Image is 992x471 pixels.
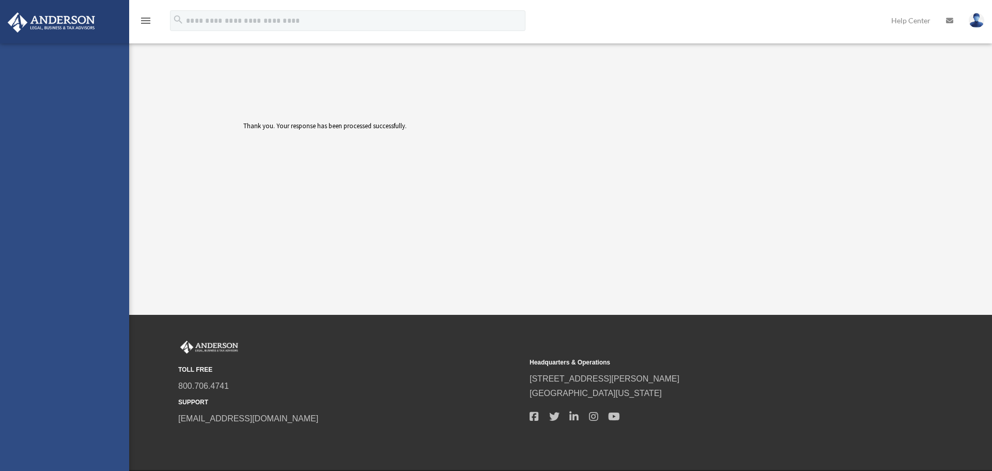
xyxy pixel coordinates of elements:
small: TOLL FREE [178,364,522,375]
a: [EMAIL_ADDRESS][DOMAIN_NAME] [178,414,318,423]
a: [GEOGRAPHIC_DATA][US_STATE] [530,389,662,398]
i: search [173,14,184,25]
img: Anderson Advisors Platinum Portal [178,341,240,354]
div: Thank you. Your response has been processed successfully. [243,120,628,198]
i: menu [139,14,152,27]
small: SUPPORT [178,397,522,408]
a: menu [139,18,152,27]
a: 800.706.4741 [178,382,229,390]
a: [STREET_ADDRESS][PERSON_NAME] [530,374,679,383]
img: Anderson Advisors Platinum Portal [5,12,98,33]
img: User Pic [969,13,984,28]
small: Headquarters & Operations [530,357,874,368]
